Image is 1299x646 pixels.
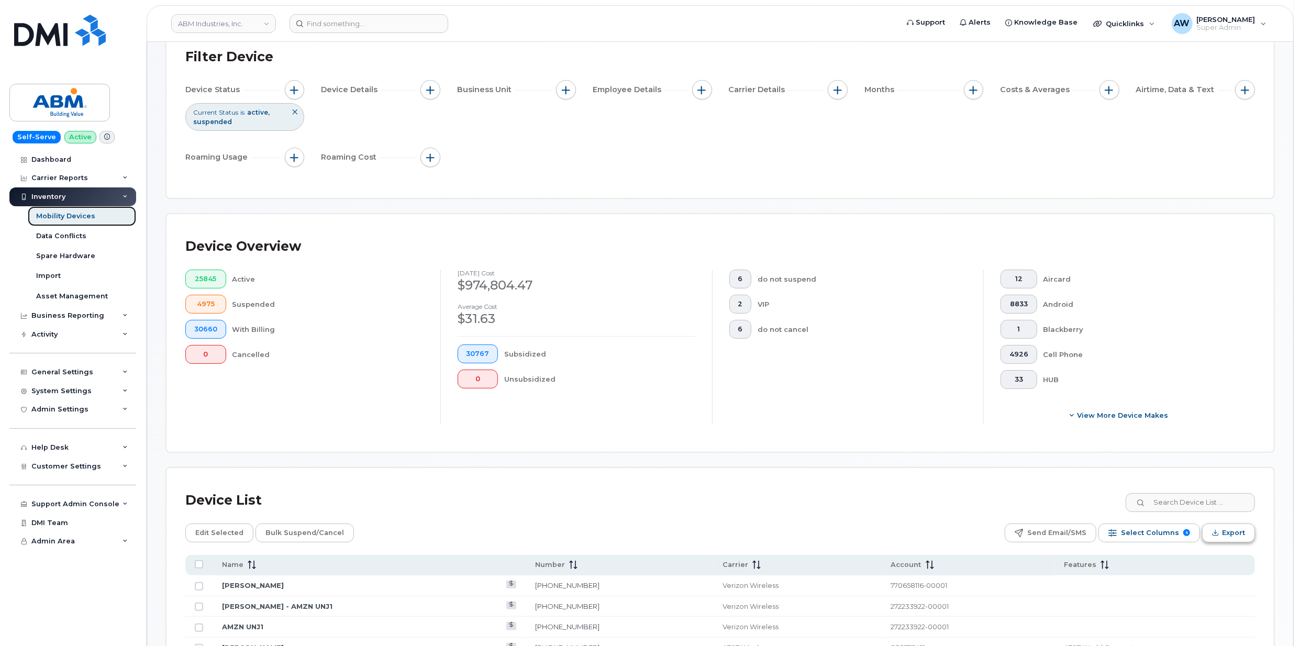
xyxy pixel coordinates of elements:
button: 4926 [1001,345,1037,364]
a: View Last Bill [506,602,516,609]
div: Active [232,270,424,288]
div: do not cancel [758,320,967,339]
div: VIP [758,295,967,314]
a: Support [900,12,952,33]
span: 770658116-00001 [891,581,948,589]
span: Employee Details [593,84,664,95]
div: Aircard [1043,270,1238,288]
span: suspended [193,118,232,126]
div: Unsubsidized [504,370,695,388]
div: Blackberry [1043,320,1238,339]
span: Carrier [723,560,748,570]
span: Costs & Averages [1000,84,1073,95]
span: Verizon Wireless [723,581,779,589]
a: AMZN UNJ1 [222,622,263,631]
button: Bulk Suspend/Cancel [256,524,354,542]
span: 1 [1009,325,1028,333]
div: HUB [1043,370,1238,389]
span: Super Admin [1197,24,1256,32]
span: Device Status [185,84,243,95]
span: 4975 [194,300,217,308]
div: do not suspend [758,270,967,288]
span: Verizon Wireless [723,622,779,631]
a: [PERSON_NAME] [222,581,284,589]
div: With Billing [232,320,424,339]
button: Export [1202,524,1255,542]
div: Suspended [232,295,424,314]
button: 6 [729,270,752,288]
span: Account [891,560,921,570]
button: 25845 [185,270,226,288]
span: Roaming Cost [321,152,380,163]
span: Airtime, Data & Text [1136,84,1218,95]
button: 0 [458,370,498,388]
span: 272233922-00001 [891,622,949,631]
button: 2 [729,295,752,314]
span: Select Columns [1121,525,1179,541]
span: Export [1222,525,1245,541]
div: Cell Phone [1043,345,1238,364]
a: Knowledge Base [998,12,1085,33]
button: View More Device Makes [1001,406,1238,425]
div: Filter Device [185,43,273,71]
button: 4975 [185,295,226,314]
span: 30660 [194,325,217,333]
button: 12 [1001,270,1037,288]
span: 30767 [467,350,490,358]
span: AW [1174,17,1190,30]
a: [PERSON_NAME] - AMZN UNJ1 [222,602,332,610]
span: [PERSON_NAME] [1197,15,1256,24]
button: 0 [185,345,226,364]
div: $974,804.47 [458,276,695,294]
span: Quicklinks [1106,19,1144,28]
input: Find something... [290,14,448,33]
div: Quicklinks [1086,13,1162,34]
span: Roaming Usage [185,152,251,163]
h4: Average cost [458,303,695,310]
span: Alerts [969,17,991,28]
div: $31.63 [458,310,695,328]
span: Business Unit [457,84,515,95]
button: 30660 [185,320,226,339]
a: View Last Bill [506,581,516,588]
div: Android [1043,295,1238,314]
span: Send Email/SMS [1027,525,1086,541]
span: View More Device Makes [1078,410,1169,420]
span: is [240,108,245,117]
span: Name [222,560,243,570]
span: 8833 [1009,300,1028,308]
span: Number [535,560,565,570]
div: Alyssa Wagner [1164,13,1274,34]
span: Months [864,84,897,95]
a: [PHONE_NUMBER] [535,622,599,631]
span: Features [1064,560,1096,570]
a: [PHONE_NUMBER] [535,602,599,610]
a: View Last Bill [506,622,516,630]
button: Select Columns 6 [1098,524,1200,542]
input: Search Device List ... [1126,493,1255,512]
span: 272233922-00001 [891,602,949,610]
span: 6 [1183,529,1190,536]
button: 33 [1001,370,1037,389]
button: Send Email/SMS [1005,524,1096,542]
span: Bulk Suspend/Cancel [265,525,344,541]
span: active [247,108,270,116]
a: Alerts [952,12,998,33]
span: 12 [1009,275,1028,283]
div: Subsidized [504,344,695,363]
button: 1 [1001,320,1037,339]
span: Device Details [321,84,381,95]
button: Edit Selected [185,524,253,542]
span: Edit Selected [195,525,243,541]
div: Cancelled [232,345,424,364]
div: Device List [185,487,262,514]
span: 6 [738,275,742,283]
span: Current Status [193,108,238,117]
button: 6 [729,320,752,339]
a: ABM Industries, Inc. [171,14,276,33]
span: Knowledge Base [1014,17,1078,28]
span: 6 [738,325,742,333]
span: 0 [194,350,217,359]
h4: [DATE] cost [458,270,695,276]
span: 4926 [1009,350,1028,359]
